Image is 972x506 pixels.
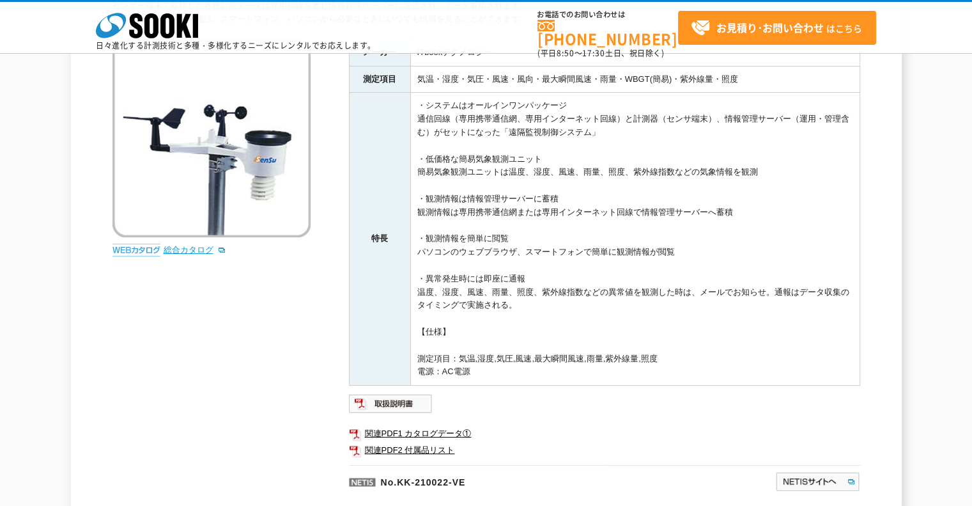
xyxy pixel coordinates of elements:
[582,47,605,59] span: 17:30
[112,39,311,237] img: 環境計測サービス みまわり伝書鳩
[349,66,410,93] th: 測定項目
[410,93,860,386] td: ・システムはオールインワンパッケージ 通信回線（専用携帯通信網、専用インターネット回線）と計測器（センサ端末）、情報管理サーバー（運用・管理含む）がセットになった「遠隔監視制御システム」 ・低価...
[557,47,575,59] span: 8:50
[349,93,410,386] th: 特長
[537,11,678,19] span: お電話でのお問い合わせは
[349,425,860,442] a: 関連PDF1 カタログデータ①
[410,66,860,93] td: 気温・湿度・気圧・風速・風向・最大瞬間風速・雨量・WBGT(簡易)・紫外線量・照度
[349,402,433,411] a: 取扱説明書
[537,20,678,46] a: [PHONE_NUMBER]
[112,244,160,257] img: webカタログ
[716,20,824,35] strong: お見積り･お問い合わせ
[775,471,860,492] img: NETISサイトへ
[164,245,226,255] a: 総合カタログ
[537,47,664,59] span: (平日 ～ 土日、祝日除く)
[678,11,876,45] a: お見積り･お問い合わせはこちら
[349,442,860,459] a: 関連PDF2 付属品リスト
[96,42,376,49] p: 日々進化する計測技術と多種・多様化するニーズにレンタルでお応えします。
[691,19,862,38] span: はこちら
[349,465,652,496] p: No.KK-210022-VE
[349,393,433,414] img: 取扱説明書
